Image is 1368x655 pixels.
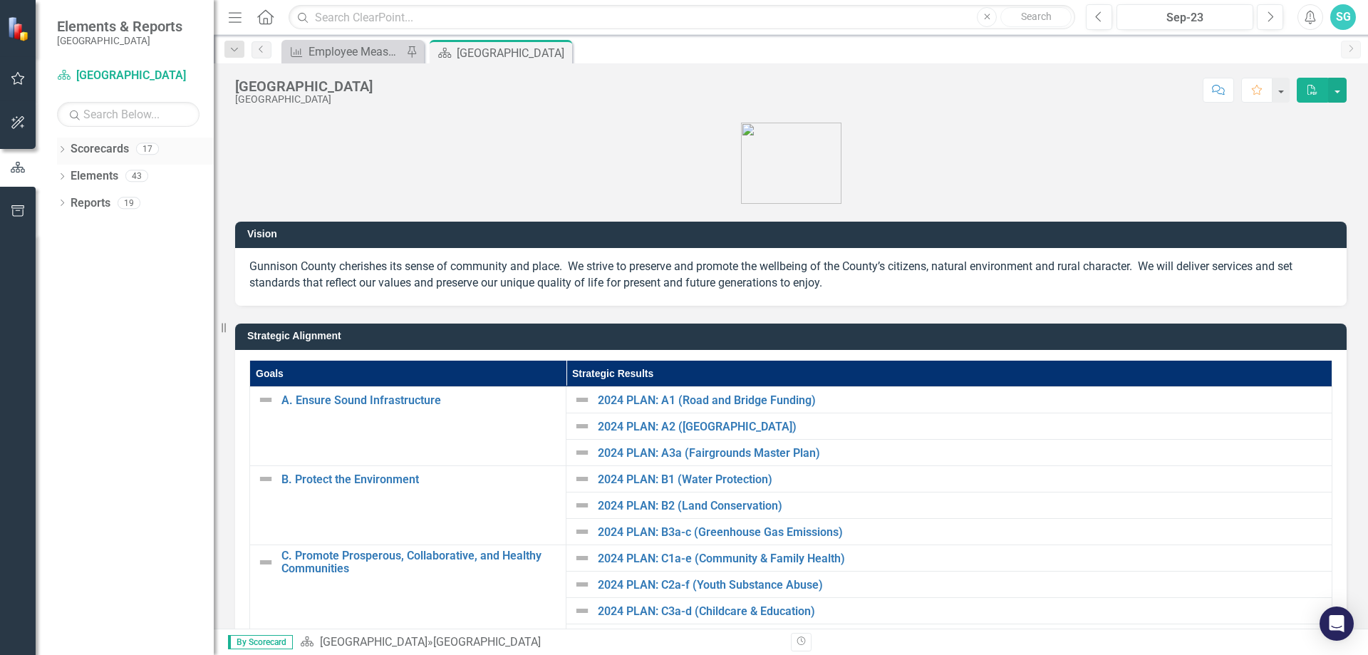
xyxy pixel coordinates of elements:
img: Not Defined [257,470,274,488]
h3: Vision [247,229,1339,239]
button: Sep-23 [1116,4,1253,30]
a: [GEOGRAPHIC_DATA] [57,68,199,84]
input: Search Below... [57,102,199,127]
a: 2024 PLAN: A2 ([GEOGRAPHIC_DATA]) [598,421,1325,433]
div: 19 [118,197,140,209]
a: B. Protect the Environment [281,473,559,486]
div: [GEOGRAPHIC_DATA] [235,78,373,94]
a: 2024 PLAN: B3a-c (Greenhouse Gas Emissions) [598,526,1325,539]
small: [GEOGRAPHIC_DATA] [57,35,182,46]
h3: Strategic Alignment [247,331,1339,341]
img: Not Defined [574,550,591,567]
a: 2024 PLAN: B2 (Land Conservation) [598,500,1325,512]
img: Not Defined [257,391,274,408]
a: [GEOGRAPHIC_DATA] [320,635,427,649]
a: Elements [71,168,118,185]
p: Gunnison County cherishes its sense of community and place. We strive to preserve and promote the... [249,259,1332,292]
img: Not Defined [574,470,591,488]
div: Sep-23 [1121,9,1248,26]
span: Search [1021,11,1052,22]
div: [GEOGRAPHIC_DATA] [235,94,373,105]
img: Not Defined [574,602,591,619]
div: 43 [125,170,148,182]
img: Not Defined [257,554,274,571]
a: 2024 PLAN: A3a (Fairgrounds Master Plan) [598,447,1325,460]
img: Gunnison%20Co%20Logo%20E-small.png [741,123,841,204]
input: Search ClearPoint... [289,5,1075,30]
a: 2024 PLAN: C3a-d (Childcare & Education) [598,605,1325,618]
a: Scorecards [71,141,129,158]
div: » [300,634,780,651]
img: ClearPoint Strategy [7,16,32,41]
a: A. Ensure Sound Infrastructure [281,394,559,407]
a: 2024 PLAN: C2a-f (Youth Substance Abuse) [598,579,1325,592]
a: 2024 PLAN: A1 (Road and Bridge Funding) [598,394,1325,407]
button: Search [1000,7,1072,27]
span: Elements & Reports [57,18,182,35]
a: Reports [71,195,110,212]
span: By Scorecard [228,635,293,649]
button: SG [1330,4,1356,30]
img: Not Defined [574,576,591,593]
div: Employee Measure Report to Update [309,43,403,61]
a: 2024 PLAN: B1 (Water Protection) [598,473,1325,486]
img: Not Defined [574,391,591,408]
img: Not Defined [574,523,591,540]
div: [GEOGRAPHIC_DATA] [433,635,541,649]
a: C. Promote Prosperous, Collaborative, and Healthy Communities [281,550,559,574]
img: Not Defined [574,497,591,514]
div: Open Intercom Messenger [1320,607,1354,641]
a: 2024 PLAN: C1a-e (Community & Family Health) [598,552,1325,565]
img: Not Defined [574,418,591,435]
img: Not Defined [574,444,591,461]
div: [GEOGRAPHIC_DATA] [457,44,569,62]
a: Employee Measure Report to Update [285,43,403,61]
div: 17 [136,143,159,155]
